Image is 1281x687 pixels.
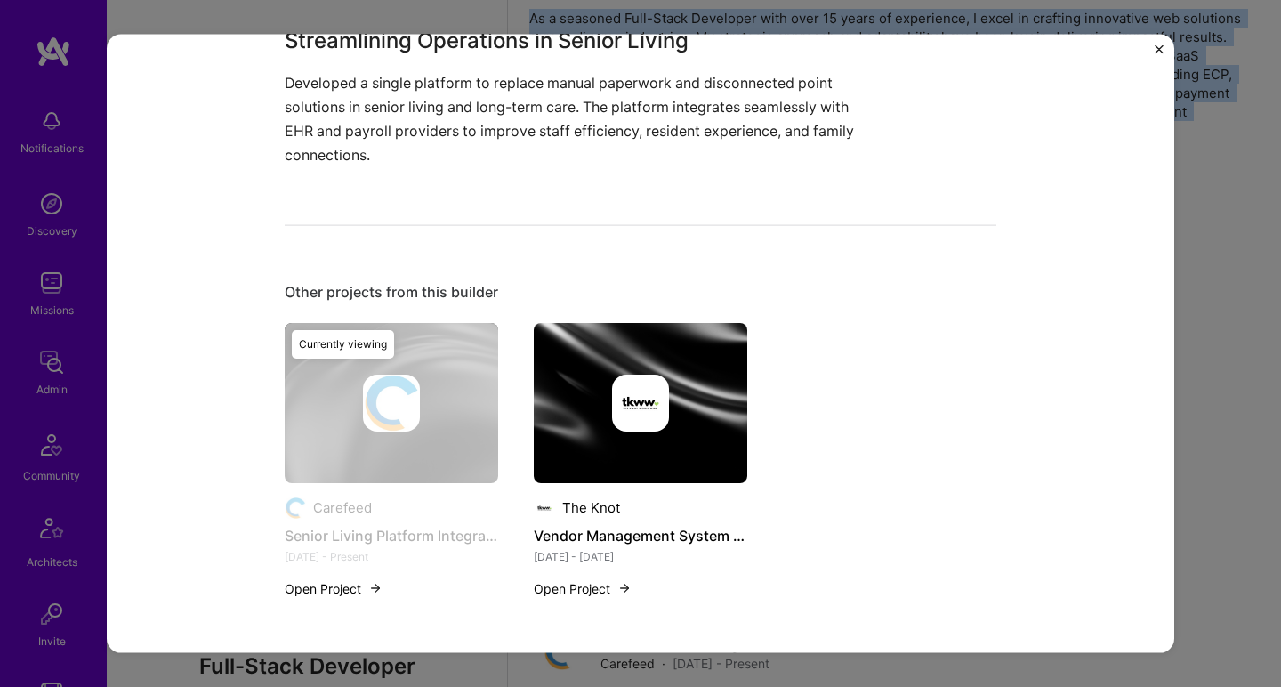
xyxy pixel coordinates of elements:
[534,546,747,565] div: [DATE] - [DATE]
[534,322,747,482] img: cover
[285,322,498,482] img: cover
[534,523,747,546] h4: Vendor Management System Enhancement
[285,24,863,56] h3: Streamlining Operations in Senior Living
[292,329,394,358] div: Currently viewing
[612,374,669,431] img: Company logo
[562,498,620,517] div: The Knot
[617,581,632,595] img: arrow-right
[1155,45,1164,64] button: Close
[368,581,383,595] img: arrow-right
[534,578,632,597] button: Open Project
[285,70,863,167] p: Developed a single platform to replace manual paperwork and disconnected point solutions in senio...
[534,497,555,518] img: Company logo
[285,282,996,301] div: Other projects from this builder
[285,578,383,597] button: Open Project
